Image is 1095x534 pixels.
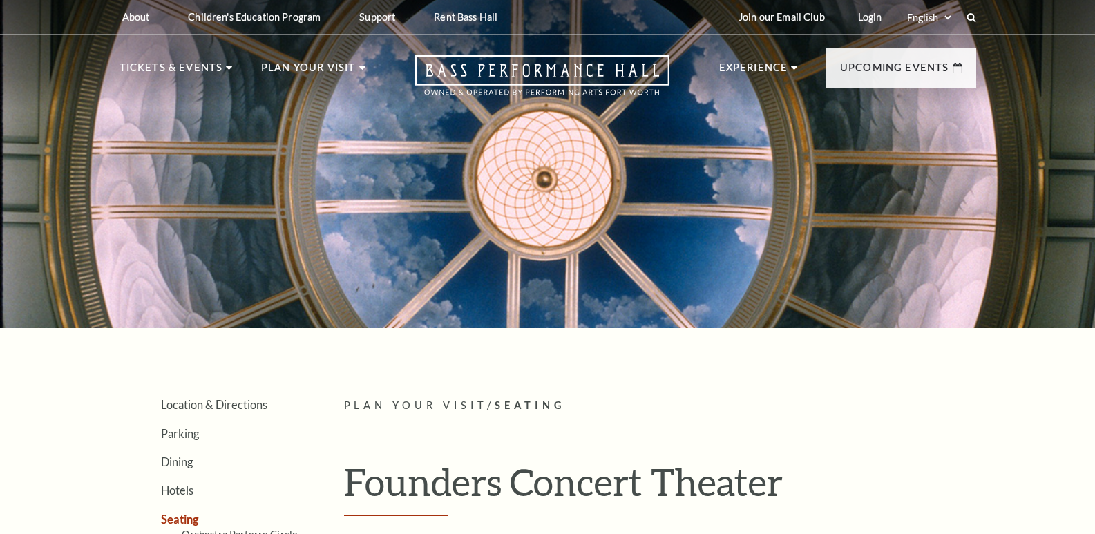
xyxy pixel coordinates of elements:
[434,11,497,23] p: Rent Bass Hall
[120,59,223,84] p: Tickets & Events
[161,455,193,468] a: Dining
[261,59,356,84] p: Plan Your Visit
[344,397,976,414] p: /
[904,11,953,24] select: Select:
[344,399,488,411] span: Plan Your Visit
[840,59,949,84] p: Upcoming Events
[344,459,976,516] h1: Founders Concert Theater
[188,11,321,23] p: Children's Education Program
[495,399,566,411] span: Seating
[719,59,788,84] p: Experience
[161,427,199,440] a: Parking
[161,398,267,411] a: Location & Directions
[122,11,150,23] p: About
[359,11,395,23] p: Support
[161,484,193,497] a: Hotels
[161,513,199,526] a: Seating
